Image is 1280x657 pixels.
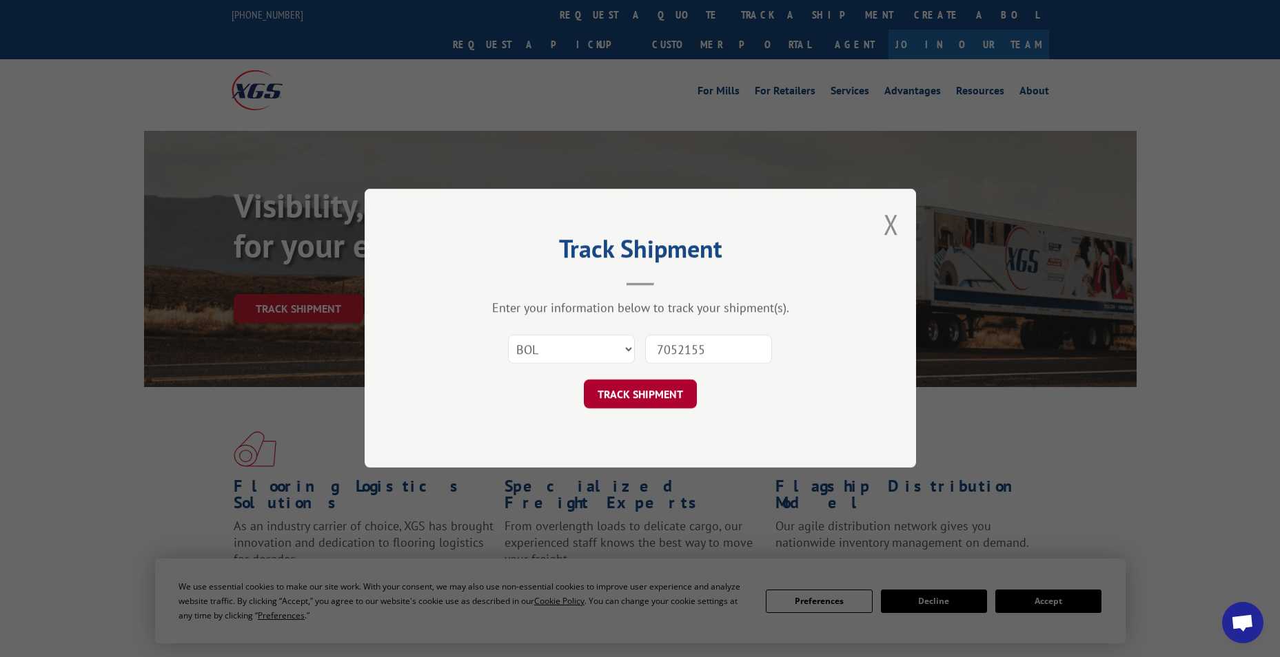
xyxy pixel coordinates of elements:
div: Enter your information below to track your shipment(s). [434,300,847,316]
button: TRACK SHIPMENT [584,380,697,409]
input: Number(s) [645,335,772,364]
div: Open chat [1222,602,1263,643]
button: Close modal [884,206,899,242]
h2: Track Shipment [434,239,847,265]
